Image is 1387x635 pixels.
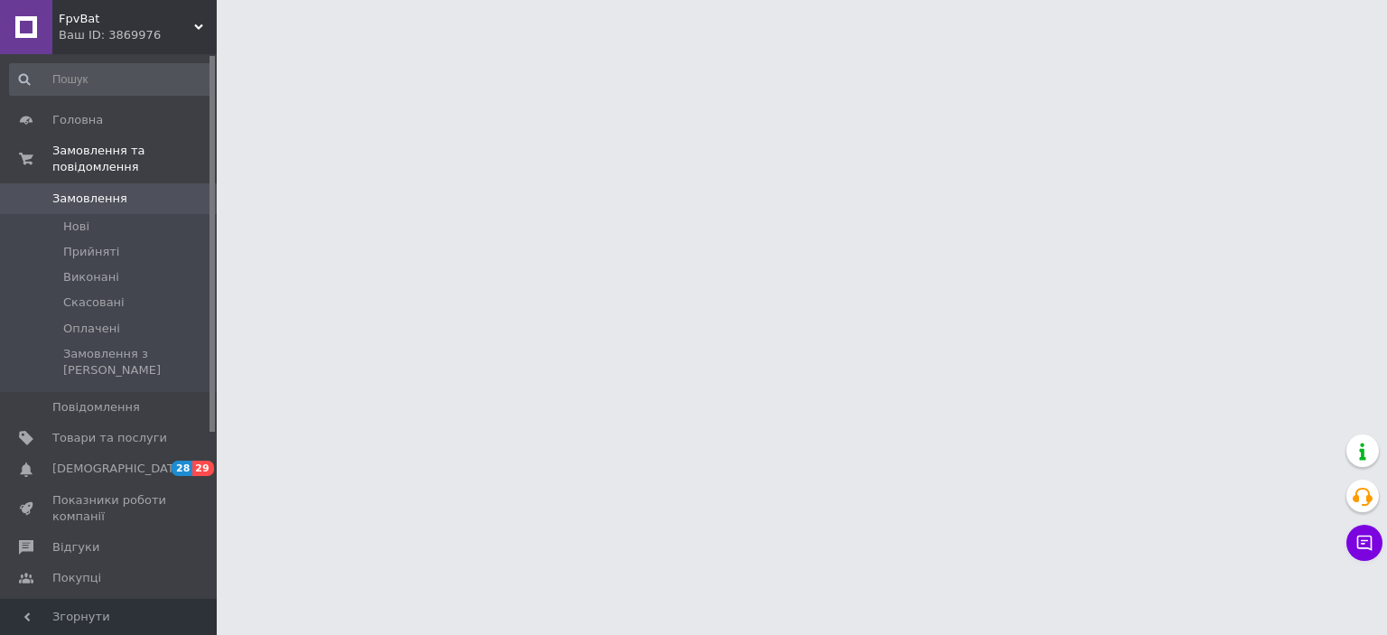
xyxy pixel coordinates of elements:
[63,294,125,311] span: Скасовані
[52,399,140,416] span: Повідомлення
[52,461,186,477] span: [DEMOGRAPHIC_DATA]
[172,461,192,476] span: 28
[59,11,194,27] span: FpvBat
[52,112,103,128] span: Головна
[192,461,213,476] span: 29
[59,27,217,43] div: Ваш ID: 3869976
[52,430,167,446] span: Товари та послуги
[9,63,213,96] input: Пошук
[63,346,211,378] span: Замовлення з [PERSON_NAME]
[63,244,119,260] span: Прийняті
[52,143,217,175] span: Замовлення та повідомлення
[1346,525,1382,561] button: Чат з покупцем
[52,570,101,586] span: Покупці
[63,321,120,337] span: Оплачені
[52,191,127,207] span: Замовлення
[63,219,89,235] span: Нові
[52,539,99,556] span: Відгуки
[52,492,167,525] span: Показники роботи компанії
[63,269,119,285] span: Виконані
